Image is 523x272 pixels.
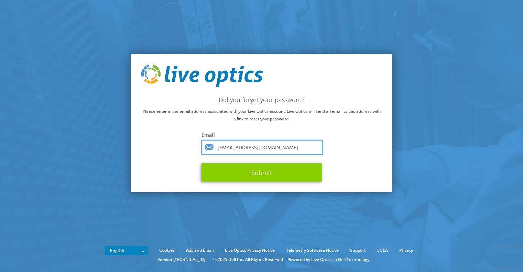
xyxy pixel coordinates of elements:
a: Cookies [154,247,180,254]
a: EULA [372,247,393,254]
label: Email [201,131,322,138]
li: Version [TECHNICAL_ID] [154,256,209,263]
a: Ads and Email [181,247,219,254]
img: live_optics_svg.svg [141,65,263,87]
h2: Did you forget your password? [141,96,382,103]
li: Powered by Live Optics, a Dell Technology [287,256,369,263]
a: Privacy [394,247,418,254]
a: Support [345,247,371,254]
a: Telemetry Software Notice [281,247,344,254]
p: Please enter in the email address associated with your Live Optics account. Live Optics will send... [141,107,382,122]
a: Live Optics Privacy Notice [220,247,280,254]
li: © 2025 Dell Inc. All Rights Reserved [210,256,286,263]
button: Submit [201,163,322,182]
